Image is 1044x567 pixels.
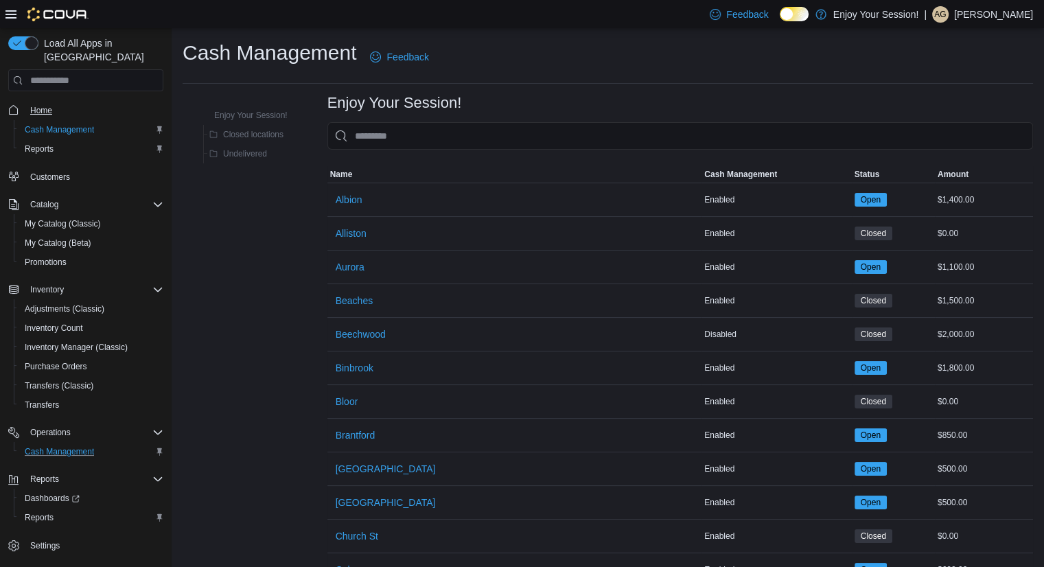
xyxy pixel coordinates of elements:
[14,139,169,159] button: Reports
[19,141,163,157] span: Reports
[25,471,163,487] span: Reports
[852,166,935,183] button: Status
[25,281,69,298] button: Inventory
[223,129,283,140] span: Closed locations
[19,490,163,507] span: Dashboards
[19,235,163,251] span: My Catalog (Beta)
[25,143,54,154] span: Reports
[924,6,927,23] p: |
[935,326,1033,343] div: $2,000.00
[932,6,949,23] div: Aaron Grawbarger
[330,220,372,247] button: Alliston
[25,196,163,213] span: Catalog
[336,462,436,476] span: [GEOGRAPHIC_DATA]
[25,323,83,334] span: Inventory Count
[935,360,1033,376] div: $1,800.00
[19,339,133,356] a: Inventory Manager (Classic)
[14,214,169,233] button: My Catalog (Classic)
[861,294,886,307] span: Closed
[19,339,163,356] span: Inventory Manager (Classic)
[704,169,777,180] span: Cash Management
[25,471,65,487] button: Reports
[14,442,169,461] button: Cash Management
[19,358,93,375] a: Purchase Orders
[223,148,267,159] span: Undelivered
[701,528,851,544] div: Enabled
[25,257,67,268] span: Promotions
[25,446,94,457] span: Cash Management
[3,423,169,442] button: Operations
[19,235,97,251] a: My Catalog (Beta)
[204,126,289,143] button: Closed locations
[19,443,163,460] span: Cash Management
[855,193,887,207] span: Open
[327,166,702,183] button: Name
[330,287,378,314] button: Beaches
[3,535,169,555] button: Settings
[861,496,881,509] span: Open
[701,427,851,443] div: Enabled
[855,462,887,476] span: Open
[214,110,288,121] span: Enjoy Your Session!
[935,292,1033,309] div: $1,500.00
[19,216,106,232] a: My Catalog (Classic)
[336,260,364,274] span: Aurora
[25,102,58,119] a: Home
[25,218,101,229] span: My Catalog (Classic)
[861,194,881,206] span: Open
[14,489,169,508] a: Dashboards
[25,537,163,554] span: Settings
[330,388,364,415] button: Bloor
[336,428,375,442] span: Brantford
[25,380,93,391] span: Transfers (Classic)
[14,338,169,357] button: Inventory Manager (Classic)
[934,6,946,23] span: AG
[14,357,169,376] button: Purchase Orders
[855,327,892,341] span: Closed
[701,494,851,511] div: Enabled
[330,321,391,348] button: Beechwood
[861,395,886,408] span: Closed
[336,227,367,240] span: Alliston
[3,195,169,214] button: Catalog
[935,461,1033,477] div: $500.00
[19,358,163,375] span: Purchase Orders
[701,461,851,477] div: Enabled
[25,537,65,554] a: Settings
[25,101,163,118] span: Home
[14,319,169,338] button: Inventory Count
[19,397,163,413] span: Transfers
[386,50,428,64] span: Feedback
[855,529,892,543] span: Closed
[3,280,169,299] button: Inventory
[861,261,881,273] span: Open
[364,43,434,71] a: Feedback
[855,260,887,274] span: Open
[204,146,272,162] button: Undelivered
[25,281,163,298] span: Inventory
[25,169,76,185] a: Customers
[25,238,91,248] span: My Catalog (Beta)
[19,509,59,526] a: Reports
[14,120,169,139] button: Cash Management
[327,122,1033,150] input: This is a search bar. As you type, the results lower in the page will automatically filter.
[861,362,881,374] span: Open
[19,301,110,317] a: Adjustments (Classic)
[330,169,353,180] span: Name
[855,294,892,308] span: Closed
[25,303,104,314] span: Adjustments (Classic)
[704,1,774,28] a: Feedback
[861,530,886,542] span: Closed
[954,6,1033,23] p: [PERSON_NAME]
[30,427,71,438] span: Operations
[25,400,59,410] span: Transfers
[935,494,1033,511] div: $500.00
[14,376,169,395] button: Transfers (Classic)
[336,294,373,308] span: Beaches
[701,192,851,208] div: Enabled
[30,540,60,551] span: Settings
[935,528,1033,544] div: $0.00
[19,509,163,526] span: Reports
[19,121,163,138] span: Cash Management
